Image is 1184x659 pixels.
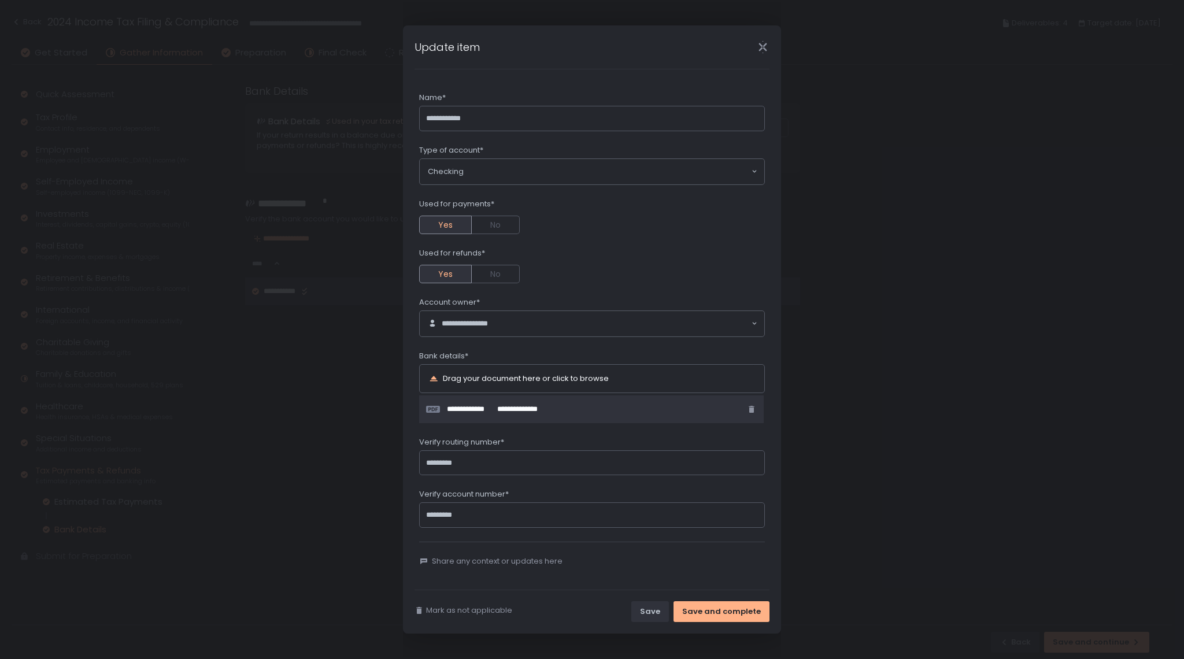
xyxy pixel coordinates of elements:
input: Search for option [501,318,751,329]
span: Used for refunds* [419,248,485,258]
span: Bank details* [419,351,468,361]
input: Search for option [464,166,750,177]
span: Type of account* [419,145,483,156]
button: No [472,216,520,234]
button: Mark as not applicable [415,605,512,616]
div: Search for option [420,311,764,336]
button: Save [631,601,669,622]
span: Checking [428,166,464,177]
button: No [472,265,520,283]
span: Share any context or updates here [432,556,563,567]
span: Verify account number* [419,489,509,499]
button: Yes [419,265,472,283]
button: Yes [419,216,472,234]
div: Close [744,40,781,54]
div: Save and complete [682,606,761,617]
h1: Update item [415,39,480,55]
span: Account owner* [419,297,480,308]
span: Name* [419,92,446,103]
div: Drag your document here or click to browse [443,375,609,382]
div: Search for option [420,159,764,184]
span: Mark as not applicable [426,605,512,616]
button: Save and complete [674,601,769,622]
span: Used for payments* [419,199,494,209]
div: Save [640,606,660,617]
span: Verify routing number* [419,437,504,447]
